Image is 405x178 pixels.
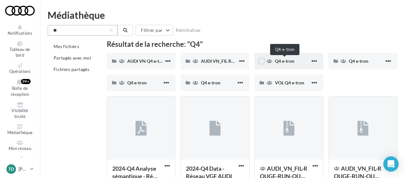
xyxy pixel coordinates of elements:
span: Q4 e-tron [127,80,147,85]
span: AUDI VN Q4 e-tron sans offre [127,58,187,64]
a: Boîte de réception 99+ [5,78,35,98]
button: Filtrer par [136,25,173,36]
span: Notifications [8,31,32,36]
span: Mon réseau [9,146,31,151]
div: Résultat de la recherche: "Q4" [107,41,398,48]
span: Fichiers partagés [54,67,89,72]
span: Visibilité locale [11,108,28,119]
div: Open Intercom Messenger [383,156,399,172]
span: Opérations [9,69,31,74]
button: Réinitialiser [173,26,204,34]
span: Médiathèque [7,130,33,135]
div: Médiathèque [48,10,397,20]
a: Opérations [5,62,35,75]
span: Mes fichiers [54,44,79,49]
a: TD [PERSON_NAME] [5,163,35,175]
span: AUDI VN_FIL ROUGE_B2B_Q4 [201,58,262,64]
span: Q4 e-tron [201,80,220,85]
span: VOL Q4 e-tron [275,80,304,85]
a: Mon réseau [5,139,35,153]
span: Tableau de bord [10,47,30,58]
a: Médiathèque [5,123,35,137]
a: Tableau de bord [5,40,35,59]
div: Q4 e-tron [270,44,299,55]
span: Q4 e-tron [275,58,294,64]
a: Visibilité locale [5,101,35,120]
span: Boîte de réception [11,86,29,97]
p: [PERSON_NAME] [18,166,27,172]
span: Partagés avec moi [54,55,91,61]
button: Notifications [5,24,35,37]
a: Campagnes [5,155,35,169]
span: Q4 e-tron [349,58,368,64]
div: 99+ [21,79,31,84]
span: TD [8,166,14,172]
